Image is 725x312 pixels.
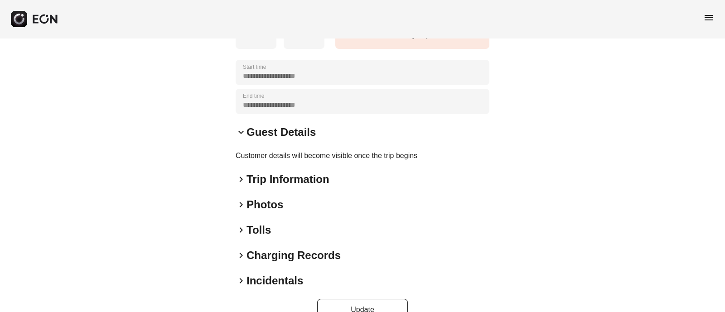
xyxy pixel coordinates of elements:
span: keyboard_arrow_right [236,199,246,210]
h2: Guest Details [246,125,316,139]
h2: Tolls [246,223,271,237]
span: keyboard_arrow_right [236,225,246,235]
span: menu [703,12,714,23]
h2: Photos [246,197,283,212]
span: keyboard_arrow_right [236,275,246,286]
p: Customer details will become visible once the trip begins [236,150,489,161]
span: keyboard_arrow_down [236,127,246,138]
h2: Incidentals [246,274,303,288]
span: keyboard_arrow_right [236,250,246,261]
h2: Charging Records [246,248,341,263]
span: keyboard_arrow_right [236,174,246,185]
h2: Trip Information [246,172,329,187]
